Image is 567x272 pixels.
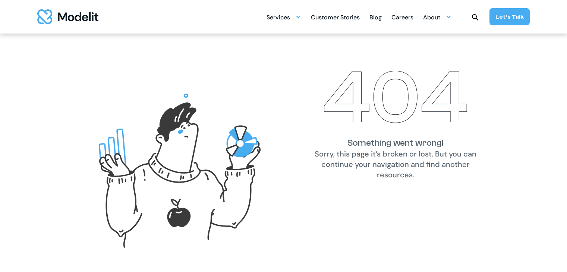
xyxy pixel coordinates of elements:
a: Let’s Talk [489,8,530,25]
div: Customer Stories [311,11,360,25]
a: Blog [369,10,382,24]
div: Careers [391,11,413,25]
a: Customer Stories [311,10,360,24]
div: Blog [369,11,382,25]
a: Careers [391,10,413,24]
div: Services [267,10,301,24]
h1: Something went wrong! [347,137,444,149]
img: modelit logo [37,9,98,24]
div: About [423,11,440,25]
div: Let’s Talk [495,13,524,21]
a: home [37,9,98,24]
p: Sorry, this page it’s broken or lost. But you can continue your navigation and find another resou... [307,149,484,180]
div: About [423,10,451,24]
div: Services [267,11,290,25]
